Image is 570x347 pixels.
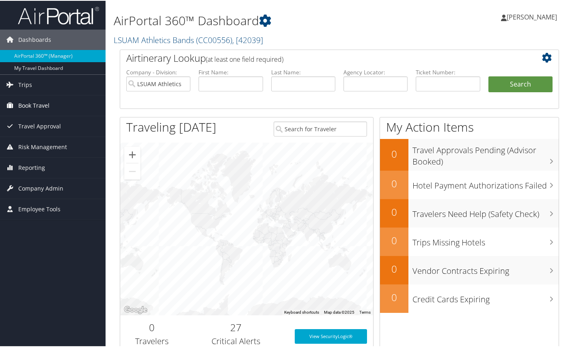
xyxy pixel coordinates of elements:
[412,175,559,191] h3: Hotel Payment Authorizations Failed
[122,304,149,314] a: Open this area in Google Maps (opens a new window)
[380,284,559,312] a: 0Credit Cards Expiring
[18,74,32,94] span: Trips
[18,157,45,177] span: Reporting
[380,176,408,190] h2: 0
[126,118,216,135] h1: Traveling [DATE]
[295,328,367,343] a: View SecurityLogic®
[18,178,63,198] span: Company Admin
[271,67,335,76] label: Last Name:
[124,146,140,162] button: Zoom in
[416,67,480,76] label: Ticket Number:
[380,290,408,304] h2: 0
[380,261,408,275] h2: 0
[18,29,51,49] span: Dashboards
[412,232,559,247] h3: Trips Missing Hotels
[380,118,559,135] h1: My Action Items
[206,54,283,63] span: (at least one field required)
[380,138,559,169] a: 0Travel Approvals Pending (Advisor Booked)
[114,11,415,28] h1: AirPortal 360™ Dashboard
[488,76,553,92] button: Search
[18,136,67,156] span: Risk Management
[284,309,319,314] button: Keyboard shortcuts
[274,121,367,136] input: Search for Traveler
[114,34,263,45] a: LSUAM Athletics Bands
[380,198,559,227] a: 0Travelers Need Help (Safety Check)
[380,170,559,198] a: 0Hotel Payment Authorizations Failed
[412,260,559,276] h3: Vendor Contracts Expiring
[412,204,559,219] h3: Travelers Need Help (Safety Check)
[196,34,232,45] span: ( CC00556 )
[380,255,559,284] a: 0Vendor Contracts Expiring
[359,309,371,314] a: Terms (opens in new tab)
[18,115,61,136] span: Travel Approval
[18,5,99,24] img: airportal-logo.png
[18,198,60,219] span: Employee Tools
[126,67,190,76] label: Company - Division:
[122,304,149,314] img: Google
[501,4,565,28] a: [PERSON_NAME]
[126,320,177,334] h2: 0
[380,227,559,255] a: 0Trips Missing Hotels
[412,289,559,304] h3: Credit Cards Expiring
[199,67,263,76] label: First Name:
[380,233,408,247] h2: 0
[380,146,408,160] h2: 0
[507,12,557,21] span: [PERSON_NAME]
[343,67,408,76] label: Agency Locator:
[190,320,283,334] h2: 27
[380,204,408,218] h2: 0
[412,140,559,167] h3: Travel Approvals Pending (Advisor Booked)
[324,309,354,314] span: Map data ©2025
[126,335,177,346] h3: Travelers
[126,50,516,64] h2: Airtinerary Lookup
[190,335,283,346] h3: Critical Alerts
[18,95,50,115] span: Book Travel
[124,163,140,179] button: Zoom out
[232,34,263,45] span: , [ 42039 ]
